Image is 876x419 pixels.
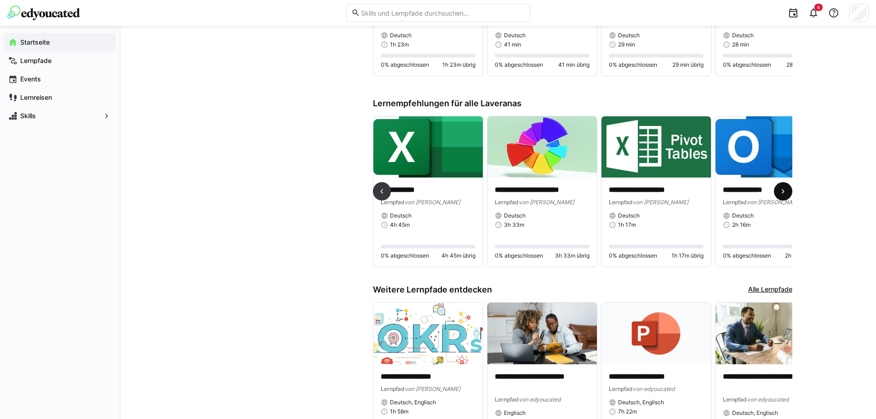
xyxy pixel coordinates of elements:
img: image [373,303,483,364]
span: Deutsch, Englisch [732,409,778,417]
span: von [PERSON_NAME] [747,199,802,206]
span: 1h 23m übrig [442,61,475,69]
span: Deutsch, Englisch [390,399,436,406]
span: 0% abgeschlossen [381,61,429,69]
img: image [601,116,711,178]
span: von edyoucated [747,396,789,403]
span: 1h 17m übrig [671,252,704,259]
span: Englisch [504,409,526,417]
span: Deutsch, Englisch [618,399,664,406]
span: 41 min übrig [558,61,590,69]
img: image [716,116,825,178]
span: 4h 45m [390,221,410,229]
span: Lernpfad [381,199,405,206]
h3: Weitere Lernpfade entdecken [373,285,492,295]
span: Deutsch [618,32,640,39]
span: von edyoucated [633,385,675,392]
span: Deutsch [390,32,412,39]
span: von [PERSON_NAME] [405,385,460,392]
img: image [487,116,597,178]
span: von [PERSON_NAME] [405,199,460,206]
span: 0% abgeschlossen [723,61,771,69]
span: 29 min übrig [672,61,704,69]
span: 7h 22m [618,408,637,415]
span: 2h 16m [732,221,750,229]
span: 2h 16m übrig [785,252,818,259]
a: Alle Lernpfade [748,285,792,295]
span: Deutsch [390,212,412,219]
span: Lernpfad [723,396,747,403]
span: 0% abgeschlossen [381,252,429,259]
span: Lernpfad [609,199,633,206]
span: Deutsch [504,212,526,219]
span: 3h 33m [504,221,524,229]
span: 0% abgeschlossen [723,252,771,259]
span: Lernpfad [381,385,405,392]
span: Lernpfad [495,199,519,206]
span: 28 min übrig [786,61,818,69]
span: Deutsch [732,32,754,39]
span: 41 min [504,41,521,48]
span: 1h 58m [390,408,408,415]
span: Lernpfad [723,199,747,206]
span: Lernpfad [609,385,633,392]
span: von [PERSON_NAME] [519,199,574,206]
span: Lernpfad [495,396,519,403]
span: 1h 17m [618,221,636,229]
span: von [PERSON_NAME] [633,199,688,206]
span: 1h 23m [390,41,409,48]
span: 29 min [618,41,635,48]
input: Skills und Lernpfade durchsuchen… [360,9,525,17]
img: image [373,116,483,178]
span: 0% abgeschlossen [609,252,657,259]
span: Deutsch [732,212,754,219]
span: 0% abgeschlossen [495,252,543,259]
span: Deutsch [618,212,640,219]
span: 0% abgeschlossen [609,61,657,69]
img: image [716,303,825,364]
span: 3h 33m übrig [555,252,590,259]
span: Deutsch [504,32,526,39]
span: von edyoucated [519,396,561,403]
img: image [487,303,597,364]
span: 4h 45m übrig [441,252,475,259]
span: 6 [817,5,820,10]
span: 28 min [732,41,749,48]
h3: Lernempfehlungen für alle Laveranas [373,98,792,109]
span: 0% abgeschlossen [495,61,543,69]
img: image [601,303,711,364]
